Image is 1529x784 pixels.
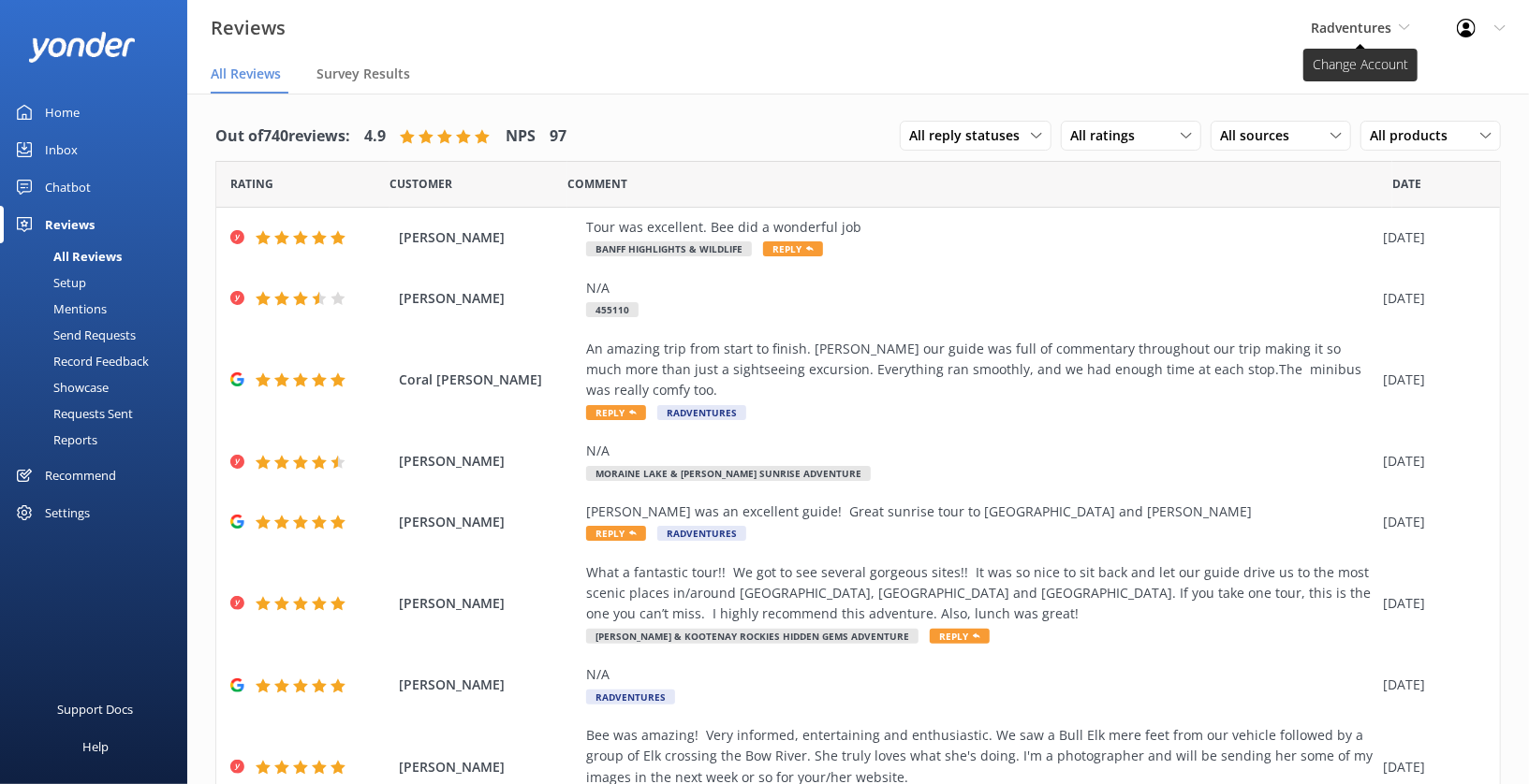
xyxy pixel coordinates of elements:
a: Mentions [11,296,187,322]
span: [PERSON_NAME] [399,288,577,309]
div: All Reviews [11,243,122,269]
span: All products [1370,125,1459,146]
span: All ratings [1070,125,1146,146]
div: [DATE] [1383,675,1477,695]
div: [DATE] [1383,451,1477,472]
div: Support Docs [58,690,134,728]
span: 455110 [586,302,639,317]
span: Reply [763,241,823,256]
span: [PERSON_NAME] [399,675,577,695]
div: Inbox [45,131,78,168]
a: Showcase [11,374,187,400]
span: Radventures [657,405,746,420]
h4: 4.9 [364,124,386,149]
div: Tour was excellent. Bee did a wonderful job [586,217,1374,238]
span: Radventures [586,690,675,704]
h4: Out of 740 reviews: [215,124,350,149]
div: Requests Sent [11,400,133,427]
div: [DATE] [1383,288,1477,309]
div: Mentions [11,296,107,322]
span: [PERSON_NAME] [399,227,577,248]
div: Reports [11,427,97,453]
div: Recommend [45,457,116,494]
span: All Reviews [211,65,281,83]
div: Reviews [45,206,95,243]
div: [DATE] [1383,227,1477,248]
h3: Reviews [211,13,286,43]
span: Date [390,175,452,193]
div: Chatbot [45,168,91,206]
div: N/A [586,278,1374,298]
span: Coral [PERSON_NAME] [399,370,577,390]
span: Survey Results [316,65,410,83]
a: Reports [11,427,187,453]
a: Requests Sent [11,400,187,427]
a: Send Requests [11,322,187,348]
span: All sources [1220,125,1301,146]
div: Send Requests [11,322,136,348]
h4: NPS [506,124,536,149]
div: Showcase [11,374,109,400]
div: An amazing trip from start to finish. [PERSON_NAME] our guide was full of commentary throughout o... [586,339,1374,401]
div: [DATE] [1383,757,1477,777]
span: Banff Highlights & Wildlife [586,241,752,256]
span: All reply statuses [909,125,1031,146]
div: [DATE] [1383,370,1477,390]
span: Moraine Lake & [PERSON_NAME] Sunrise Adventure [586,466,871,481]
span: [PERSON_NAME] [399,593,577,614]
span: Reply [930,629,990,644]
span: [PERSON_NAME] [399,451,577,472]
span: Question [567,175,627,193]
div: N/A [586,664,1374,685]
div: Setup [11,269,86,296]
div: [DATE] [1383,512,1477,532]
span: Date [1392,175,1421,193]
span: [PERSON_NAME] & Kootenay Rockies Hidden Gems Adventure [586,629,919,644]
div: [DATE] [1383,593,1477,614]
a: Setup [11,269,187,296]
img: yonder-white-logo.png [28,32,136,63]
div: What a fantastic tour!! We got to see several gorgeous sites!! It was so nice to sit back and let... [586,562,1374,625]
div: Settings [45,494,90,531]
span: Radventures [657,526,746,541]
span: [PERSON_NAME] [399,512,577,532]
span: Radventures [1311,19,1391,36]
a: Record Feedback [11,348,187,374]
div: N/A [586,441,1374,461]
div: Record Feedback [11,348,149,374]
div: [PERSON_NAME] was an excellent guide! Great sunrise tour to [GEOGRAPHIC_DATA] and [PERSON_NAME] [586,501,1374,522]
span: [PERSON_NAME] [399,757,577,777]
span: Date [230,175,273,193]
div: Home [45,94,80,131]
span: Reply [586,405,646,420]
a: All Reviews [11,243,187,269]
span: Reply [586,526,646,541]
h4: 97 [550,124,566,149]
div: Help [82,728,109,765]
